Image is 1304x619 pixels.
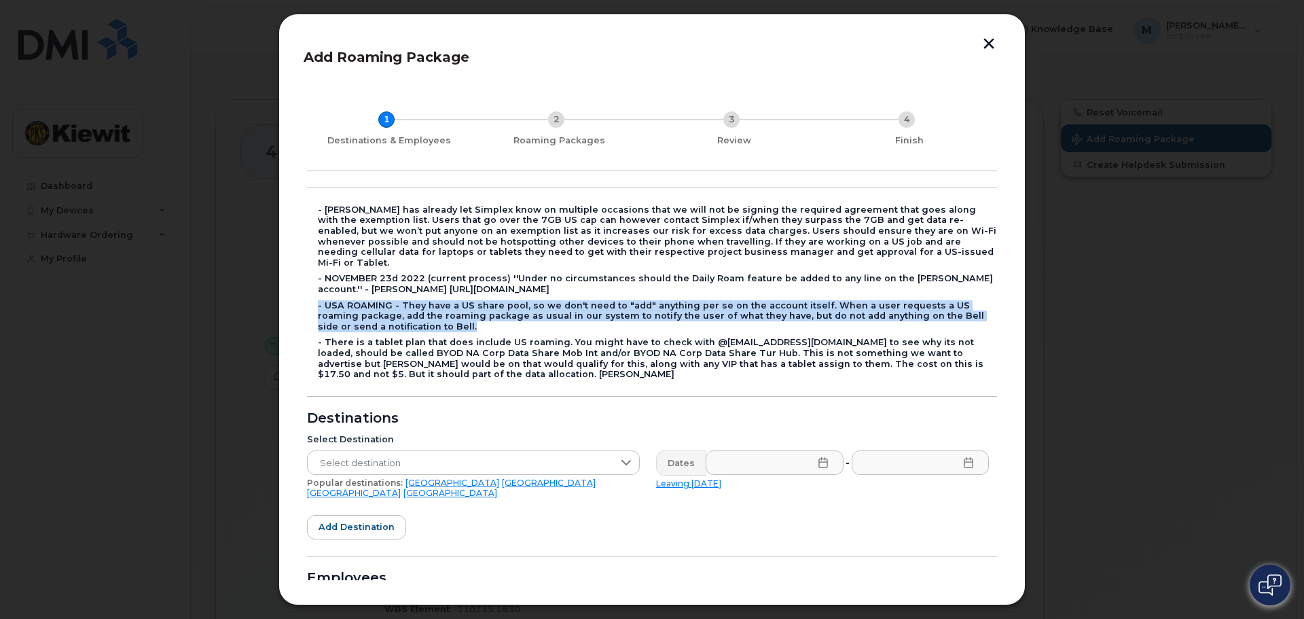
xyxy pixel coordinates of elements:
div: - NOVEMBER 23d 2022 (current process) ''Under no circumstances should the Daily Roam feature be a... [318,273,997,294]
div: 4 [899,111,915,128]
a: [GEOGRAPHIC_DATA] [403,488,497,498]
a: [GEOGRAPHIC_DATA] [405,478,499,488]
div: - [PERSON_NAME] has already let Simplex know on multiple occasions that we will not be signing th... [318,205,997,268]
img: Open chat [1258,574,1282,596]
div: 3 [723,111,740,128]
a: [GEOGRAPHIC_DATA] [307,488,401,498]
div: - [843,450,852,475]
div: - USA ROAMING - They have a US share pool, so we don't need to "add" anything per se on the accou... [318,300,997,332]
div: Finish [827,135,992,146]
div: Destinations [307,413,997,424]
div: 2 [548,111,564,128]
input: Please fill out this field [706,450,844,475]
button: Add destination [307,515,406,540]
div: Select Destination [307,434,640,445]
div: Employees [307,573,997,584]
div: Roaming Packages [477,135,641,146]
a: Leaving [DATE] [656,478,721,489]
span: Add Roaming Package [304,49,469,65]
input: Please fill out this field [852,450,990,475]
span: Popular destinations: [307,478,403,488]
div: - There is a tablet plan that does include US roaming. You might have to check with @[EMAIL_ADDRE... [318,337,997,379]
a: [GEOGRAPHIC_DATA] [502,478,596,488]
span: Select destination [308,451,613,476]
div: Review [652,135,816,146]
span: Add destination [319,520,395,533]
